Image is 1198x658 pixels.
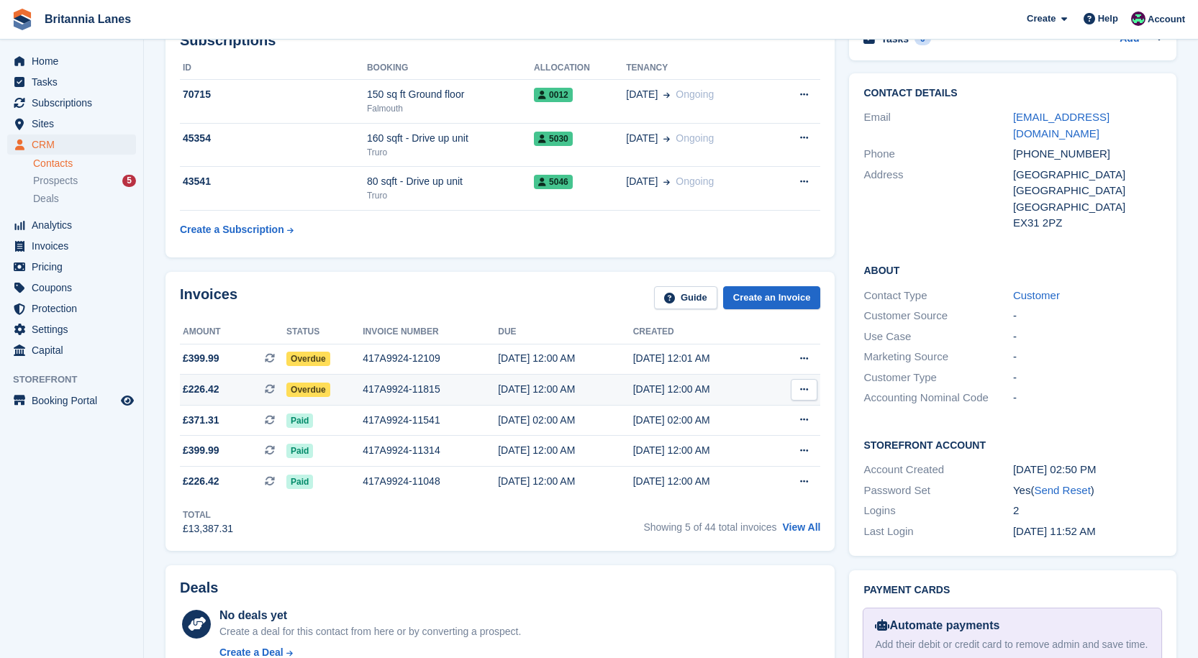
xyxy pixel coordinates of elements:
[7,93,136,113] a: menu
[534,88,573,102] span: 0012
[367,57,534,80] th: Booking
[1098,12,1118,26] span: Help
[367,189,534,202] div: Truro
[633,382,768,397] div: [DATE] 12:00 AM
[1131,12,1145,26] img: Kirsty Miles
[633,474,768,489] div: [DATE] 12:00 AM
[7,72,136,92] a: menu
[183,508,233,521] div: Total
[363,413,498,428] div: 417A9924-11541
[7,319,136,339] a: menu
[363,443,498,458] div: 417A9924-11314
[33,192,59,206] span: Deals
[676,88,714,100] span: Ongoing
[183,413,219,428] span: £371.31
[863,349,1013,365] div: Marketing Source
[32,257,118,277] span: Pricing
[863,390,1013,406] div: Accounting Nominal Code
[534,175,573,189] span: 5046
[183,521,233,536] div: £13,387.31
[498,413,632,428] div: [DATE] 02:00 AM
[1013,167,1163,183] div: [GEOGRAPHIC_DATA]
[7,278,136,298] a: menu
[286,321,363,344] th: Status
[1013,462,1163,478] div: [DATE] 02:50 PM
[1013,349,1163,365] div: -
[783,521,821,533] a: View All
[33,157,136,170] a: Contacts
[7,340,136,360] a: menu
[863,88,1162,99] h2: Contact Details
[626,131,658,146] span: [DATE]
[183,443,219,458] span: £399.99
[32,340,118,360] span: Capital
[1148,12,1185,27] span: Account
[32,236,118,256] span: Invoices
[367,174,534,189] div: 80 sqft - Drive up unit
[32,72,118,92] span: Tasks
[915,32,931,45] div: 0
[863,503,1013,519] div: Logins
[32,278,118,298] span: Coupons
[180,286,237,310] h2: Invoices
[1013,199,1163,216] div: [GEOGRAPHIC_DATA]
[1013,503,1163,519] div: 2
[1013,329,1163,345] div: -
[367,146,534,159] div: Truro
[633,413,768,428] div: [DATE] 02:00 AM
[498,321,632,344] th: Due
[180,222,284,237] div: Create a Subscription
[286,475,313,489] span: Paid
[863,262,1162,277] h2: About
[39,7,137,31] a: Britannia Lanes
[7,236,136,256] a: menu
[626,57,771,80] th: Tenancy
[863,308,1013,324] div: Customer Source
[122,175,136,187] div: 5
[180,131,367,146] div: 45354
[881,32,909,45] h2: Tasks
[32,319,118,339] span: Settings
[183,351,219,366] span: £399.99
[7,51,136,71] a: menu
[180,580,218,596] h2: Deals
[1120,31,1139,47] a: Add
[643,521,776,533] span: Showing 5 of 44 total invoices
[676,175,714,187] span: Ongoing
[1013,146,1163,163] div: [PHONE_NUMBER]
[7,298,136,319] a: menu
[863,462,1013,478] div: Account Created
[32,390,118,411] span: Booking Portal
[286,444,313,458] span: Paid
[119,392,136,409] a: Preview store
[863,146,1013,163] div: Phone
[633,443,768,458] div: [DATE] 12:00 AM
[1013,111,1109,140] a: [EMAIL_ADDRESS][DOMAIN_NAME]
[367,87,534,102] div: 150 sq ft Ground floor
[183,382,219,397] span: £226.42
[498,382,632,397] div: [DATE] 12:00 AM
[1013,215,1163,232] div: EX31 2PZ
[180,321,286,344] th: Amount
[32,215,118,235] span: Analytics
[180,32,820,49] h2: Subscriptions
[498,443,632,458] div: [DATE] 12:00 AM
[32,93,118,113] span: Subscriptions
[498,474,632,489] div: [DATE] 12:00 AM
[7,114,136,134] a: menu
[1013,525,1096,537] time: 2024-06-27 10:52:44 UTC
[363,321,498,344] th: Invoice number
[498,351,632,366] div: [DATE] 12:00 AM
[32,51,118,71] span: Home
[863,370,1013,386] div: Customer Type
[1027,12,1056,26] span: Create
[180,87,367,102] div: 70715
[363,382,498,397] div: 417A9924-11815
[1013,183,1163,199] div: [GEOGRAPHIC_DATA]
[7,257,136,277] a: menu
[12,9,33,30] img: stora-icon-8386f47178a22dfd0bd8f6a31ec36ba5ce8667c1dd55bd0f319d3a0aa187defe.svg
[1013,390,1163,406] div: -
[7,215,136,235] a: menu
[180,216,294,243] a: Create a Subscription
[863,329,1013,345] div: Use Case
